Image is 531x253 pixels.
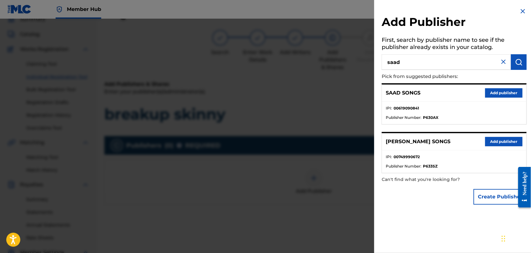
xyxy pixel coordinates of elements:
strong: 00749990672 [394,154,420,160]
h5: First, search by publisher name to see if the publisher already exists in your catalog. [382,35,527,54]
p: Can't find what you're looking for? [382,173,491,186]
span: IPI : [386,105,392,111]
button: Add publisher [485,137,523,146]
span: Publisher Number : [386,163,421,169]
iframe: Chat Widget [500,223,531,253]
strong: 00619090841 [394,105,419,111]
iframe: Resource Center [514,162,531,212]
p: Pick from suggested publishers: [382,70,491,83]
span: IPI : [386,154,392,160]
img: MLC Logo [7,5,32,14]
strong: P633SZ [423,163,438,169]
p: SAAD SONGS [386,89,420,97]
h2: Add Publisher [382,15,527,31]
div: Drag [502,229,505,248]
button: Add publisher [485,88,523,98]
input: Search publisher's name [382,54,511,70]
img: Top Rightsholder [56,6,63,13]
img: close [500,58,507,66]
strong: P630AX [423,115,439,120]
span: Publisher Number : [386,115,421,120]
p: [PERSON_NAME] SONGS [386,138,450,145]
button: Create Publisher [474,189,527,205]
img: Search Works [515,58,523,66]
span: Member Hub [67,6,101,13]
